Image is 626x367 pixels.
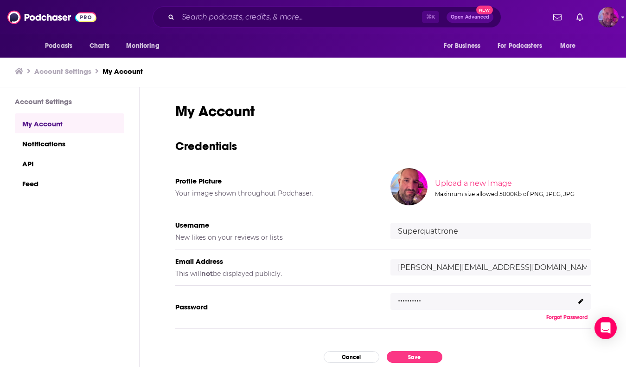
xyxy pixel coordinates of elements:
[34,67,91,76] a: Account Settings
[594,317,617,339] div: Open Intercom Messenger
[15,133,124,153] a: Notifications
[498,39,542,52] span: For Podcasters
[201,269,213,278] b: not
[175,177,376,185] h5: Profile Picture
[447,12,493,23] button: Open AdvancedNew
[175,302,376,311] h5: Password
[83,37,115,55] a: Charts
[15,173,124,193] a: Feed
[549,9,565,25] a: Show notifications dropdown
[89,39,109,52] span: Charts
[45,39,72,52] span: Podcasts
[15,153,124,173] a: API
[38,37,84,55] button: open menu
[175,189,376,197] h5: Your image shown throughout Podchaser.
[598,7,619,27] span: Logged in as Superquattrone
[492,37,556,55] button: open menu
[387,351,442,363] button: Save
[598,7,619,27] img: User Profile
[451,15,489,20] span: Open Advanced
[15,113,124,133] a: My Account
[437,37,492,55] button: open menu
[175,221,376,229] h5: Username
[153,7,501,28] div: Search podcasts, credits, & more...
[102,67,143,76] a: My Account
[398,291,421,304] p: ..........
[390,223,591,239] input: username
[178,10,422,25] input: Search podcasts, credits, & more...
[15,97,124,106] h3: Account Settings
[175,139,591,153] h3: Credentials
[324,351,379,363] button: Cancel
[435,190,589,197] div: Maximum size allowed 5000Kb of PNG, JPEG, JPG
[175,257,376,266] h5: Email Address
[126,39,159,52] span: Monitoring
[422,11,439,23] span: ⌘ K
[554,37,588,55] button: open menu
[573,9,587,25] a: Show notifications dropdown
[560,39,576,52] span: More
[543,314,591,321] button: Forgot Password
[175,233,376,242] h5: New likes on your reviews or lists
[175,269,376,278] h5: This will be displayed publicly.
[444,39,480,52] span: For Business
[390,259,591,275] input: email
[476,6,493,14] span: New
[120,37,171,55] button: open menu
[390,168,428,205] img: Your profile image
[175,102,591,120] h1: My Account
[7,8,96,26] img: Podchaser - Follow, Share and Rate Podcasts
[598,7,619,27] button: Show profile menu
